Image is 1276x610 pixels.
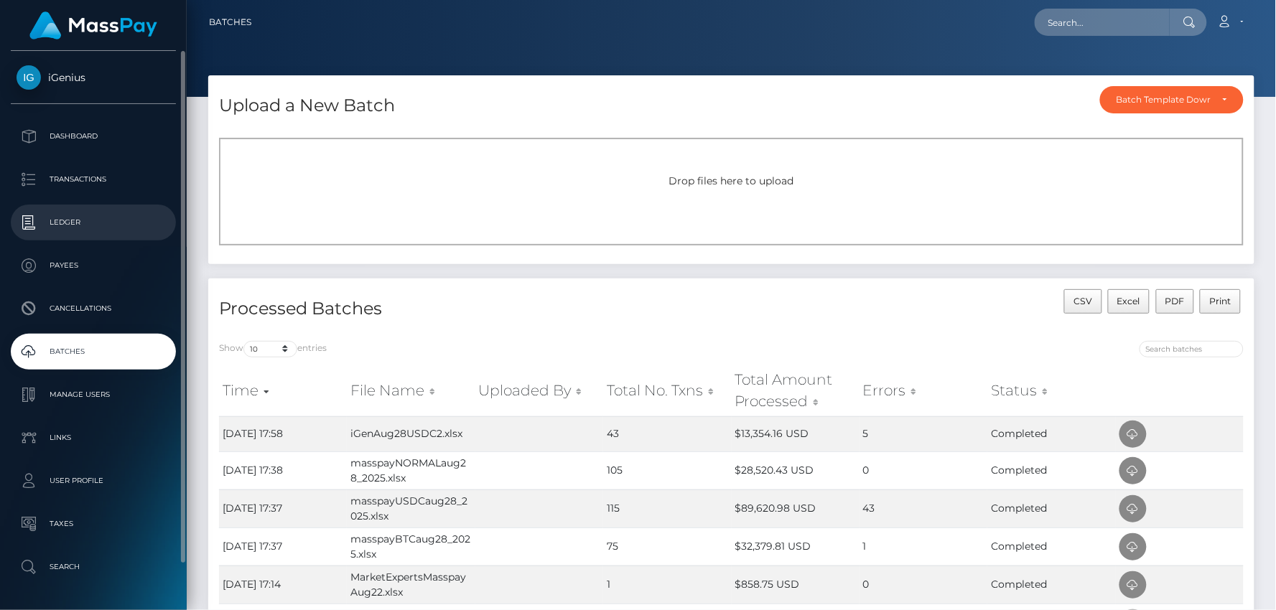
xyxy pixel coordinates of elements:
span: Print [1210,296,1231,306]
td: 0 [860,566,987,604]
td: Completed [987,566,1115,604]
a: Transactions [11,161,176,197]
a: Batches [209,7,251,37]
td: $858.75 USD [732,566,860,604]
td: 5 [860,416,987,451]
td: masspayBTCaug28_2025.xlsx [347,527,475,566]
td: 105 [603,451,731,489]
p: Batches [17,341,170,362]
p: Manage Users [17,384,170,405]
td: 1 [860,527,987,566]
a: Batches [11,334,176,370]
p: Dashboard [17,126,170,147]
td: 1 [603,566,731,604]
td: Completed [987,527,1115,566]
p: Search [17,556,170,578]
th: Total Amount Processed: activate to sort column ascending [732,365,860,416]
td: masspayUSDCaug28_2025.xlsx [347,489,475,527]
td: iGenAug28USDC2.xlsx [347,416,475,451]
p: Links [17,427,170,449]
td: masspayNORMALaug28_2025.xlsx [347,451,475,489]
a: User Profile [11,463,176,499]
td: [DATE] 17:14 [219,566,347,604]
span: iGenius [11,71,176,84]
h4: Processed Batches [219,296,721,322]
label: Show entries [219,341,327,357]
input: Search... [1035,9,1170,36]
select: Showentries [243,341,297,357]
img: iGenius [17,65,41,90]
td: [DATE] 17:58 [219,416,347,451]
th: Time: activate to sort column ascending [219,365,347,416]
button: CSV [1064,289,1102,314]
td: 43 [860,489,987,527]
a: Payees [11,248,176,283]
button: Print [1200,289,1241,314]
span: Excel [1117,296,1140,306]
td: Completed [987,489,1115,527]
td: Completed [987,451,1115,489]
p: Transactions [17,169,170,190]
span: PDF [1165,296,1185,306]
span: CSV [1074,296,1092,306]
td: MarketExpertsMasspayAug22.xlsx [347,566,475,604]
img: MassPay Logo [29,11,157,39]
td: 115 [603,489,731,527]
td: [DATE] 17:38 [219,451,347,489]
a: Dashboard [11,118,176,154]
h4: Upload a New Batch [219,93,395,118]
a: Manage Users [11,377,176,413]
a: Search [11,549,176,585]
p: Cancellations [17,298,170,319]
td: [DATE] 17:37 [219,527,347,566]
button: PDF [1156,289,1195,314]
p: Ledger [17,212,170,233]
td: [DATE] 17:37 [219,489,347,527]
button: Excel [1108,289,1150,314]
th: File Name: activate to sort column ascending [347,365,475,416]
th: Total No. Txns: activate to sort column ascending [603,365,731,416]
th: Status: activate to sort column ascending [987,365,1115,416]
input: Search batches [1140,341,1244,357]
a: Links [11,420,176,456]
span: Drop files here to upload [669,174,794,187]
td: $13,354.16 USD [732,416,860,451]
td: 0 [860,451,987,489]
a: Cancellations [11,291,176,327]
td: $28,520.43 USD [732,451,860,489]
div: Batch Template Download [1117,94,1211,105]
p: User Profile [17,470,170,492]
a: Taxes [11,506,176,542]
td: $32,379.81 USD [732,527,860,566]
td: 75 [603,527,731,566]
a: Ledger [11,205,176,240]
button: Batch Template Download [1100,86,1244,113]
td: Completed [987,416,1115,451]
p: Taxes [17,513,170,535]
p: Payees [17,255,170,276]
th: Errors: activate to sort column ascending [860,365,987,416]
td: $89,620.98 USD [732,489,860,527]
th: Uploaded By: activate to sort column ascending [475,365,603,416]
td: 43 [603,416,731,451]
